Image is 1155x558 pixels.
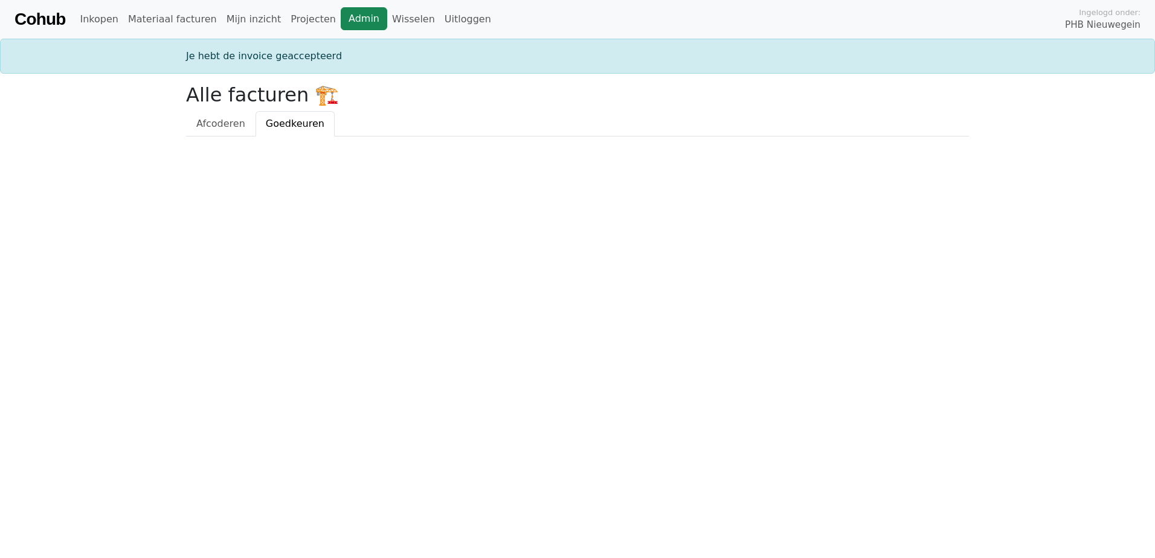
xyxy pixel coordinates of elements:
[179,49,976,63] div: Je hebt de invoice geaccepteerd
[256,111,335,136] a: Goedkeuren
[286,7,341,31] a: Projecten
[186,83,969,106] h2: Alle facturen 🏗️
[1065,18,1141,32] span: PHB Nieuwegein
[1079,7,1141,18] span: Ingelogd onder:
[186,111,256,136] a: Afcoderen
[196,118,245,129] span: Afcoderen
[341,7,387,30] a: Admin
[387,7,440,31] a: Wisselen
[75,7,123,31] a: Inkopen
[14,5,65,34] a: Cohub
[440,7,496,31] a: Uitloggen
[123,7,222,31] a: Materiaal facturen
[266,118,324,129] span: Goedkeuren
[222,7,286,31] a: Mijn inzicht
